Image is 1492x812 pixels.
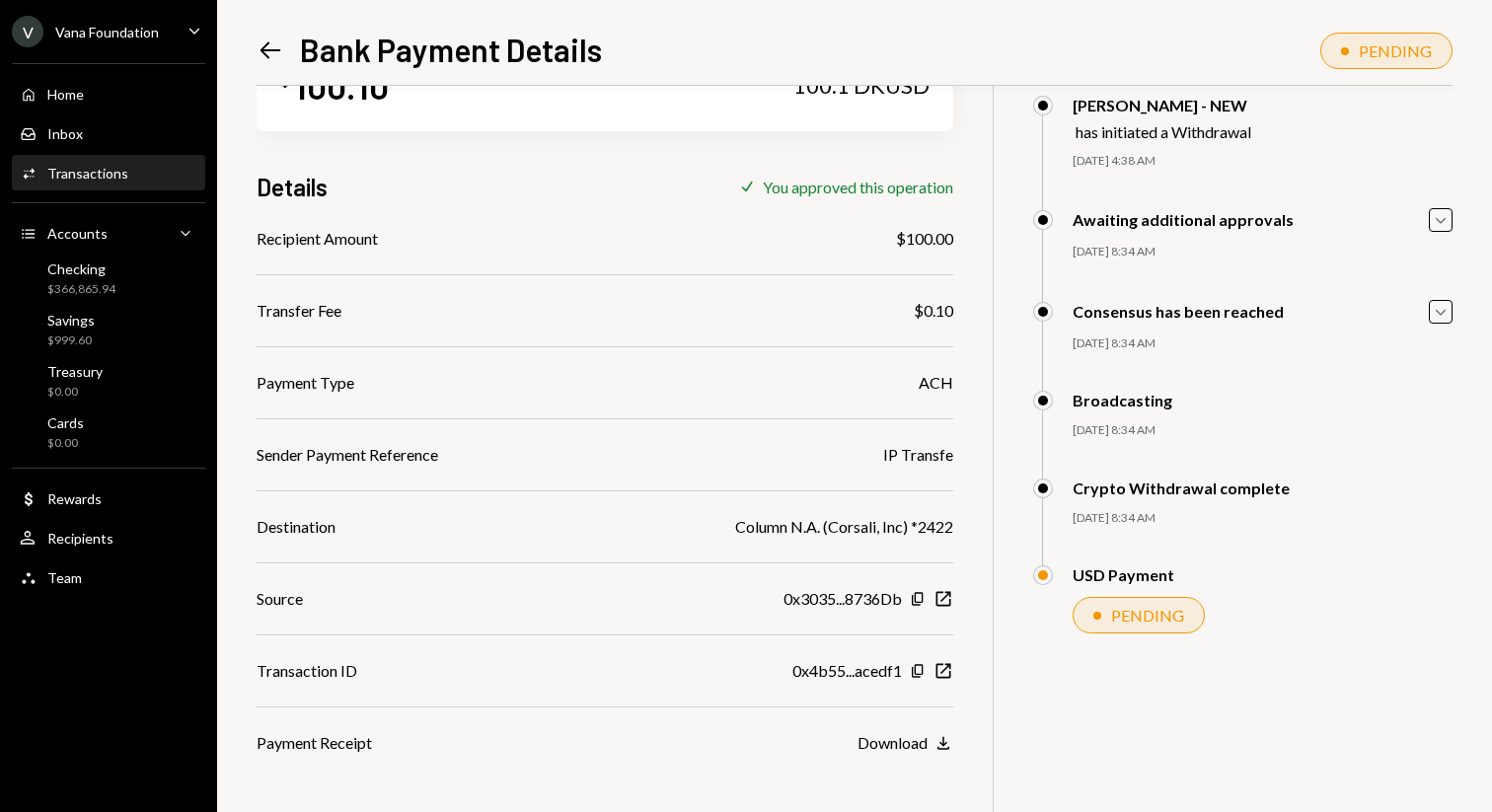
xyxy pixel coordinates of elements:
div: has initiated a Withdrawal [1076,122,1251,141]
div: Awaiting additional approvals [1073,210,1294,229]
a: Home [12,76,205,111]
div: [DATE] 8:34 AM [1073,335,1453,352]
a: Transactions [12,155,205,190]
div: You approved this operation [763,178,953,196]
a: Treasury$0.00 [12,357,205,405]
div: Transaction ID [257,659,357,683]
div: Accounts [47,225,108,242]
div: $999.60 [47,332,95,349]
div: [DATE] 4:38 AM [1073,153,1453,170]
div: $0.10 [914,299,953,323]
div: ACH [919,371,953,395]
div: Savings [47,312,95,329]
div: $366,865.94 [47,281,115,298]
div: V [12,16,43,47]
button: Download [858,733,953,755]
div: Inbox [47,125,83,142]
div: Vana Foundation [55,24,159,40]
div: Destination [257,515,336,539]
div: Broadcasting [1073,391,1172,409]
a: Savings$999.60 [12,306,205,353]
div: IP Transfe [883,443,953,467]
div: 0x3035...8736Db [783,587,902,611]
div: [PERSON_NAME] - NEW [1073,96,1251,114]
div: Sender Payment Reference [257,443,438,467]
div: Treasury [47,363,103,380]
div: 0x4b55...acedf1 [792,659,902,683]
div: [DATE] 8:34 AM [1073,422,1453,439]
div: Recipient Amount [257,227,378,251]
div: Source [257,587,303,611]
div: PENDING [1359,41,1432,60]
a: Checking$366,865.94 [12,255,205,302]
a: Rewards [12,480,205,516]
div: Checking [47,260,115,277]
a: Inbox [12,115,205,151]
div: Cards [47,414,84,431]
div: $0.00 [47,384,103,401]
div: Team [47,569,82,586]
a: Team [12,559,205,595]
div: Recipients [47,530,113,547]
div: Download [858,733,928,752]
div: Transactions [47,165,128,182]
a: Cards$0.00 [12,408,205,456]
div: USD Payment [1073,565,1174,584]
div: $100.00 [896,227,953,251]
div: [DATE] 8:34 AM [1073,244,1453,260]
div: Transfer Fee [257,299,341,323]
div: Crypto Withdrawal complete [1073,479,1290,497]
div: Payment Receipt [257,731,372,755]
div: Payment Type [257,371,354,395]
h3: Details [257,171,328,203]
a: Recipients [12,520,205,555]
div: Home [47,86,84,103]
div: Consensus has been reached [1073,302,1284,321]
a: Accounts [12,215,205,251]
div: Column N.A. (Corsali, Inc) *2422 [735,515,953,539]
div: [DATE] 8:34 AM [1073,510,1453,527]
div: Rewards [47,490,102,507]
h1: Bank Payment Details [300,30,602,69]
div: PENDING [1111,606,1184,625]
div: $0.00 [47,435,84,452]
